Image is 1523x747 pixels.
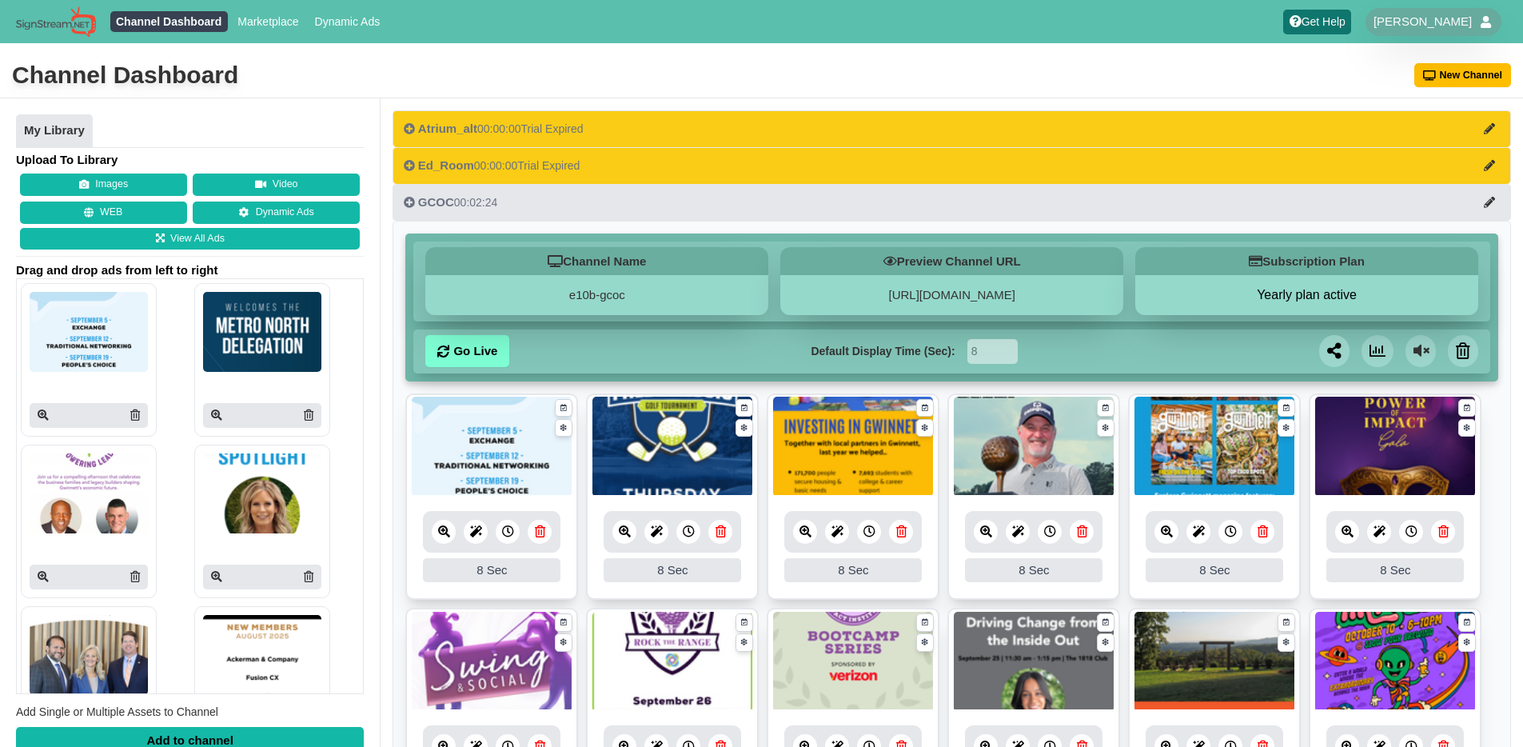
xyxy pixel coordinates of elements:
[954,612,1114,712] img: 1142.963 kb
[1283,10,1351,34] a: Get Help
[773,612,933,712] img: 1091.782 kb
[425,247,768,275] h5: Channel Name
[412,397,572,497] img: 1305.703 kb
[20,202,187,224] button: WEB
[12,59,238,91] div: Channel Dashboard
[110,11,228,32] a: Channel Dashboard
[1146,558,1283,582] div: 8 Sec
[232,11,305,32] a: Marketplace
[418,195,454,209] span: GCOC
[1315,612,1475,712] img: 1044.257 kb
[16,152,364,168] h4: Upload To Library
[412,612,572,712] img: 4.659 mb
[1134,612,1294,712] img: 4.238 mb
[20,174,187,196] button: Images
[393,147,1511,184] button: Ed_Room00:00:00Trial Expired
[30,292,148,372] img: P250x250 image processing20250915 1472544 1fhtlgu
[393,184,1511,221] button: GCOC00:02:24
[1135,247,1478,275] h5: Subscription Plan
[404,121,584,137] div: 00:00:00
[592,397,752,497] img: 2.459 mb
[404,158,580,174] div: 00:00:00
[1443,670,1523,747] iframe: Chat Widget
[425,335,509,367] a: Go Live
[517,159,580,172] span: Trial Expired
[418,158,474,172] span: Ed_Room
[418,122,477,135] span: Atrium_alt
[16,705,218,718] span: Add Single or Multiple Assets to Channel
[1373,14,1472,30] span: [PERSON_NAME]
[425,275,768,315] div: e10b-gcoc
[16,6,96,38] img: Sign Stream.NET
[20,228,360,250] a: View All Ads
[811,343,955,360] label: Default Display Time (Sec):
[203,453,321,533] img: P250x250 image processing20250908 996236 vcst9o
[1135,287,1478,303] button: Yearly plan active
[203,615,321,695] img: P250x250 image processing20250905 996236 4a58js
[965,558,1102,582] div: 8 Sec
[16,114,93,148] a: My Library
[967,339,1018,364] input: Seconds
[30,453,148,533] img: P250x250 image processing20250908 996236 1w0lz5u
[193,202,360,224] a: Dynamic Ads
[193,174,360,196] button: Video
[592,612,752,712] img: 1940.774 kb
[203,292,321,372] img: P250x250 image processing20250908 996236 t81omi
[423,558,560,582] div: 8 Sec
[309,11,386,32] a: Dynamic Ads
[16,262,364,278] span: Drag and drop ads from left to right
[1414,63,1512,87] button: New Channel
[393,110,1511,147] button: Atrium_alt00:00:00Trial Expired
[889,288,1015,302] a: [URL][DOMAIN_NAME]
[604,558,741,582] div: 8 Sec
[1315,397,1475,497] img: 2.226 mb
[954,397,1114,497] img: 11.268 mb
[780,247,1123,275] h5: Preview Channel URL
[1326,558,1464,582] div: 8 Sec
[30,615,148,695] img: P250x250 image processing20250905 996236 1m5yy1w
[404,194,497,210] div: 00:02:24
[1134,397,1294,497] img: 2.316 mb
[784,558,922,582] div: 8 Sec
[521,122,584,135] span: Trial Expired
[773,397,933,497] img: 3.994 mb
